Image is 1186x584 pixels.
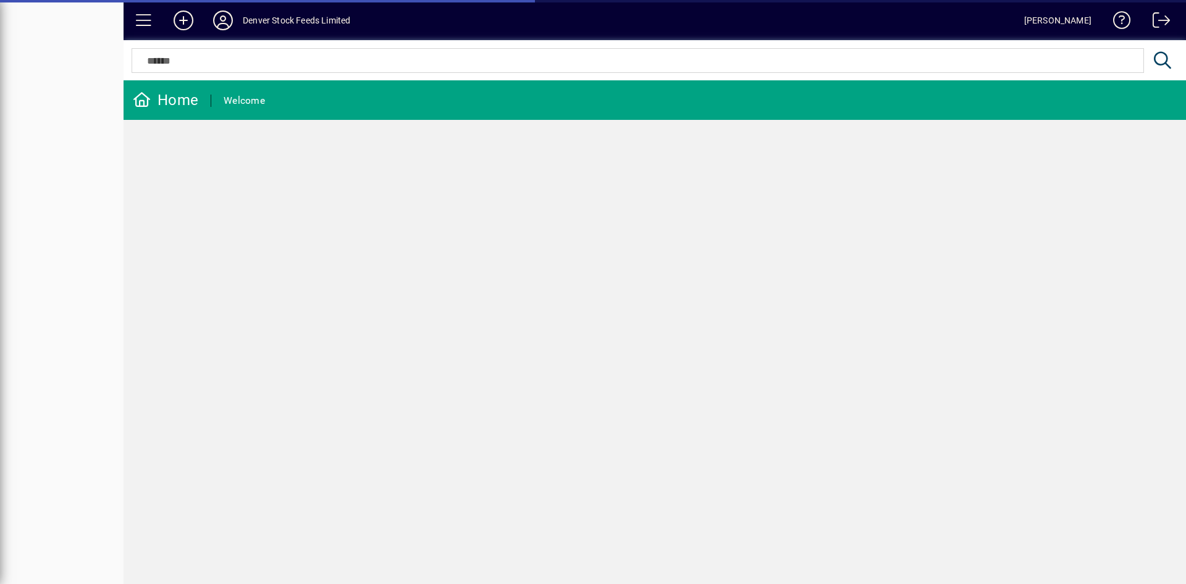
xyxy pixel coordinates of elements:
div: Denver Stock Feeds Limited [243,11,351,30]
a: Logout [1143,2,1171,43]
button: Profile [203,9,243,32]
a: Knowledge Base [1104,2,1131,43]
button: Add [164,9,203,32]
div: Welcome [224,91,265,111]
div: [PERSON_NAME] [1024,11,1091,30]
div: Home [133,90,198,110]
